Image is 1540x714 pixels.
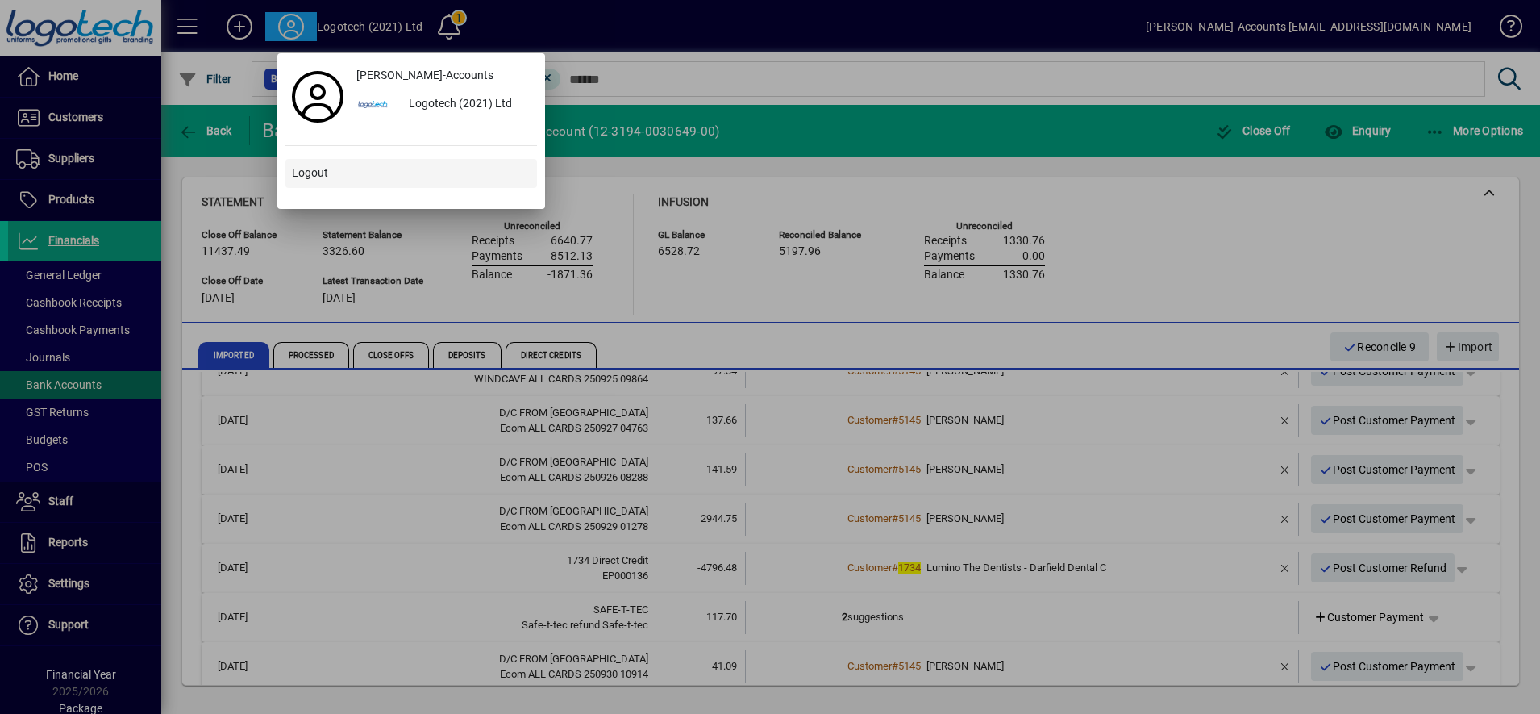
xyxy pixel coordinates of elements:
span: Logout [292,165,328,182]
span: [PERSON_NAME]-Accounts [356,67,493,84]
div: Logotech (2021) Ltd [396,90,537,119]
button: Logotech (2021) Ltd [350,90,537,119]
a: [PERSON_NAME]-Accounts [350,61,537,90]
a: Profile [285,82,350,111]
button: Logout [285,159,537,188]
